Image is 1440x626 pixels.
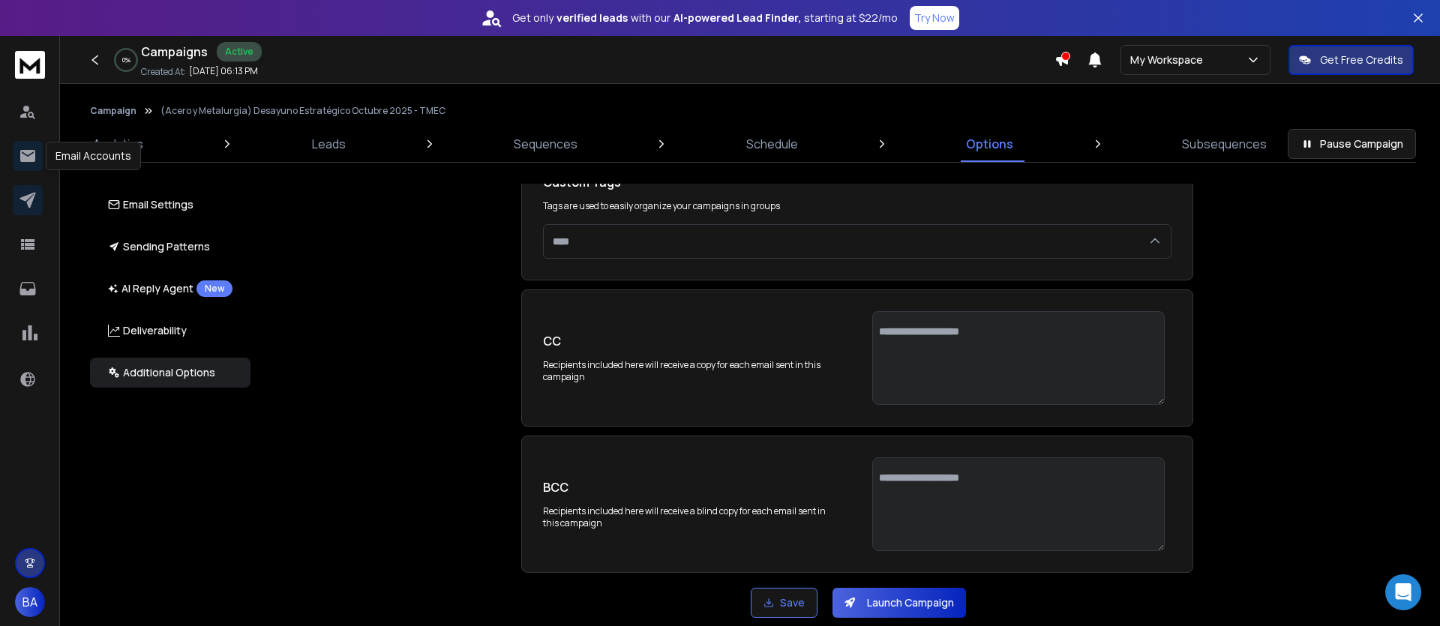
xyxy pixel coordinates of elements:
[217,42,262,61] div: Active
[505,126,586,162] a: Sequences
[512,10,898,25] p: Get only with our starting at $22/mo
[15,587,45,617] button: BA
[514,135,577,153] p: Sequences
[1288,45,1414,75] button: Get Free Credits
[90,190,250,220] button: Email Settings
[46,142,141,170] div: Email Accounts
[914,10,955,25] p: Try Now
[141,43,208,61] h1: Campaigns
[189,65,258,77] p: [DATE] 06:13 PM
[90,105,136,117] button: Campaign
[141,66,186,78] p: Created At:
[312,135,346,153] p: Leads
[1385,574,1421,610] div: Open Intercom Messenger
[910,6,959,30] button: Try Now
[1288,129,1416,159] button: Pause Campaign
[1173,126,1276,162] a: Subsequences
[957,126,1022,162] a: Options
[1320,52,1403,67] p: Get Free Credits
[93,135,143,153] p: Analytics
[15,51,45,79] img: logo
[84,126,152,162] a: Analytics
[556,10,628,25] strong: verified leads
[1182,135,1267,153] p: Subsequences
[108,197,193,212] p: Email Settings
[122,55,130,64] p: 0 %
[160,105,445,117] p: (Acero y Metalurgia) Desayuno Estratégico Octubre 2025 - TMEC
[746,135,798,153] p: Schedule
[673,10,801,25] strong: AI-powered Lead Finder,
[303,126,355,162] a: Leads
[737,126,807,162] a: Schedule
[966,135,1013,153] p: Options
[1130,52,1209,67] p: My Workspace
[543,200,1171,212] p: Tags are used to easily organize your campaigns in groups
